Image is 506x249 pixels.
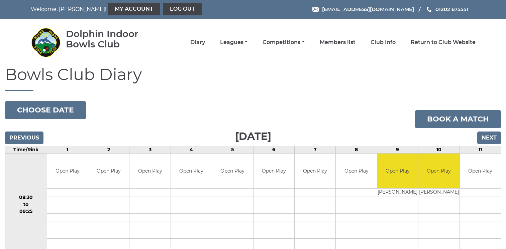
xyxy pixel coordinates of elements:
[254,154,294,189] td: Open Play
[377,146,418,153] td: 9
[129,146,171,153] td: 3
[212,146,253,153] td: 5
[5,146,47,153] td: Time/Rink
[5,66,501,91] h1: Bowls Club Diary
[477,132,501,144] input: Next
[312,5,414,13] a: Email [EMAIL_ADDRESS][DOMAIN_NAME]
[5,101,86,119] button: Choose date
[31,27,61,57] img: Dolphin Indoor Bowls Club
[427,7,431,12] img: Phone us
[312,7,319,12] img: Email
[47,146,88,153] td: 1
[371,39,396,46] a: Club Info
[322,6,414,12] span: [EMAIL_ADDRESS][DOMAIN_NAME]
[435,6,469,12] span: 01202 675551
[253,146,294,153] td: 6
[411,39,476,46] a: Return to Club Website
[336,146,377,153] td: 8
[263,39,304,46] a: Competitions
[418,189,459,197] td: [PERSON_NAME]
[460,146,501,153] td: 11
[418,146,460,153] td: 10
[5,132,43,144] input: Previous
[426,5,469,13] a: Phone us 01202 675551
[320,39,356,46] a: Members list
[31,3,210,15] nav: Welcome, [PERSON_NAME]!
[171,146,212,153] td: 4
[171,154,212,189] td: Open Play
[295,154,335,189] td: Open Play
[220,39,247,46] a: Leagues
[88,154,129,189] td: Open Play
[108,3,160,15] a: My Account
[336,154,377,189] td: Open Play
[377,189,418,197] td: [PERSON_NAME]
[47,154,88,189] td: Open Play
[415,110,501,128] a: Book a match
[294,146,335,153] td: 7
[163,3,202,15] a: Log out
[212,154,253,189] td: Open Play
[129,154,170,189] td: Open Play
[66,29,158,49] div: Dolphin Indoor Bowls Club
[377,154,418,189] td: Open Play
[460,154,501,189] td: Open Play
[418,154,459,189] td: Open Play
[88,146,129,153] td: 2
[190,39,205,46] a: Diary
